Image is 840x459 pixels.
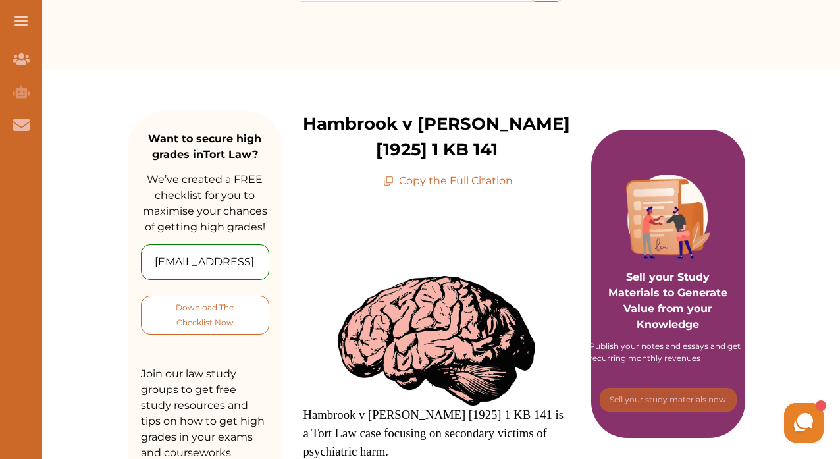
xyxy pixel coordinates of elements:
iframe: HelpCrunch [524,400,827,446]
p: Download The Checklist Now [168,300,242,331]
img: brain-2845862_640-300x197.png [338,276,535,406]
button: [object Object] [600,388,737,412]
span: Hambrook v [PERSON_NAME] [1925] 1 KB 141 is a Tort Law case focusing on secondary victims of psyc... [303,408,564,458]
button: [object Object] [141,296,269,335]
p: Copy the Full Citation [383,173,513,189]
span: We’ve created a FREE checklist for you to maximise your chances of getting high grades! [143,173,267,233]
input: Enter your email here [141,244,269,280]
strong: Want to secure high grades in Tort Law ? [148,132,261,161]
img: Purple card image [626,175,710,259]
p: Sell your study materials now [610,394,726,406]
p: Sell your Study Materials to Generate Value from your Knowledge [604,232,733,333]
div: Publish your notes and essays and get recurring monthly revenues [589,340,747,364]
p: Hambrook v [PERSON_NAME] [1925] 1 KB 141 [282,111,591,163]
